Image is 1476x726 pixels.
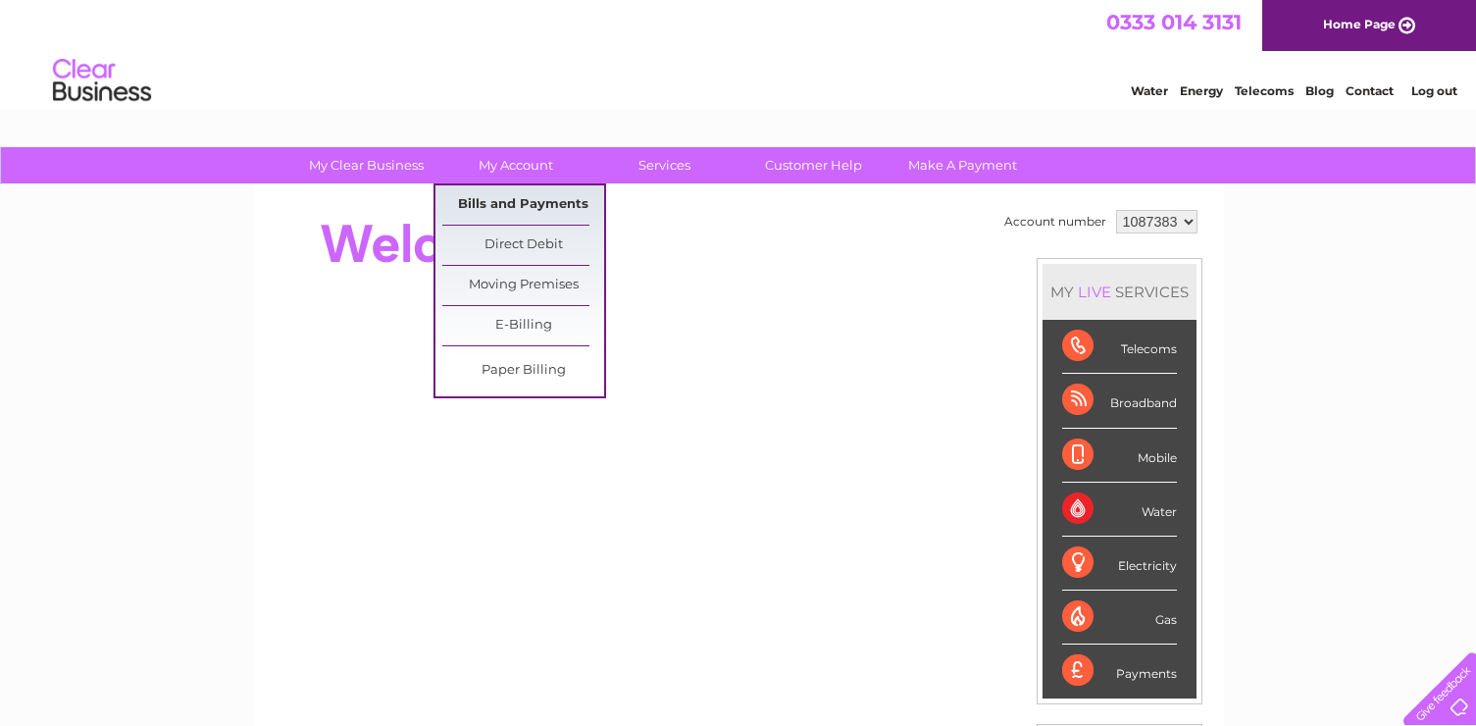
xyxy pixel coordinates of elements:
[1062,483,1177,537] div: Water
[285,147,447,183] a: My Clear Business
[1043,264,1196,320] div: MY SERVICES
[1062,320,1177,374] div: Telecoms
[584,147,745,183] a: Services
[1131,83,1168,98] a: Water
[52,51,152,111] img: logo.png
[1062,591,1177,645] div: Gas
[733,147,894,183] a: Customer Help
[442,226,604,265] a: Direct Debit
[1062,537,1177,591] div: Electricity
[276,11,1202,95] div: Clear Business is a trading name of Verastar Limited (registered in [GEOGRAPHIC_DATA] No. 3667643...
[1074,283,1115,301] div: LIVE
[1062,645,1177,698] div: Payments
[1411,83,1457,98] a: Log out
[999,205,1111,238] td: Account number
[442,351,604,390] a: Paper Billing
[1106,10,1242,34] a: 0333 014 3131
[1062,429,1177,483] div: Mobile
[882,147,1043,183] a: Make A Payment
[1346,83,1394,98] a: Contact
[442,185,604,225] a: Bills and Payments
[434,147,596,183] a: My Account
[1062,374,1177,428] div: Broadband
[1180,83,1223,98] a: Energy
[442,306,604,345] a: E-Billing
[1235,83,1294,98] a: Telecoms
[1305,83,1334,98] a: Blog
[442,266,604,305] a: Moving Premises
